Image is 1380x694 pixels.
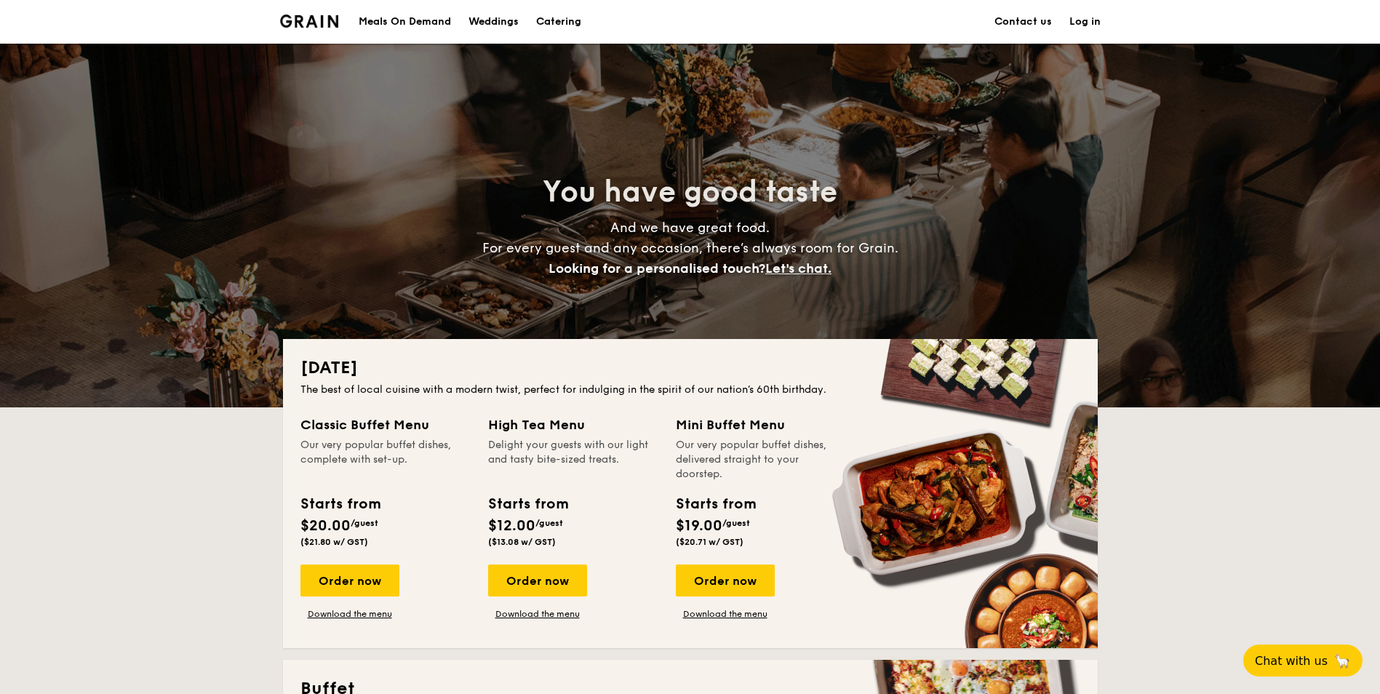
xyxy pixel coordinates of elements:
div: Classic Buffet Menu [300,415,471,435]
span: /guest [722,518,750,528]
div: Order now [300,565,399,597]
div: Starts from [676,493,755,515]
span: /guest [535,518,563,528]
div: Our very popular buffet dishes, delivered straight to your doorstep. [676,438,846,482]
span: /guest [351,518,378,528]
a: Logotype [280,15,339,28]
a: Download the menu [300,608,399,620]
span: ($13.08 w/ GST) [488,537,556,547]
div: Starts from [300,493,380,515]
div: Order now [676,565,775,597]
span: $19.00 [676,517,722,535]
span: 🦙 [1333,653,1351,669]
span: $20.00 [300,517,351,535]
a: Download the menu [676,608,775,620]
span: $12.00 [488,517,535,535]
span: ($21.80 w/ GST) [300,537,368,547]
div: Mini Buffet Menu [676,415,846,435]
img: Grain [280,15,339,28]
div: The best of local cuisine with a modern twist, perfect for indulging in the spirit of our nation’... [300,383,1080,397]
span: Chat with us [1255,654,1328,668]
a: Download the menu [488,608,587,620]
h2: [DATE] [300,356,1080,380]
div: High Tea Menu [488,415,658,435]
div: Starts from [488,493,567,515]
div: Delight your guests with our light and tasty bite-sized treats. [488,438,658,482]
div: Order now [488,565,587,597]
div: Our very popular buffet dishes, complete with set-up. [300,438,471,482]
span: Let's chat. [765,260,831,276]
button: Chat with us🦙 [1243,645,1363,677]
span: ($20.71 w/ GST) [676,537,743,547]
